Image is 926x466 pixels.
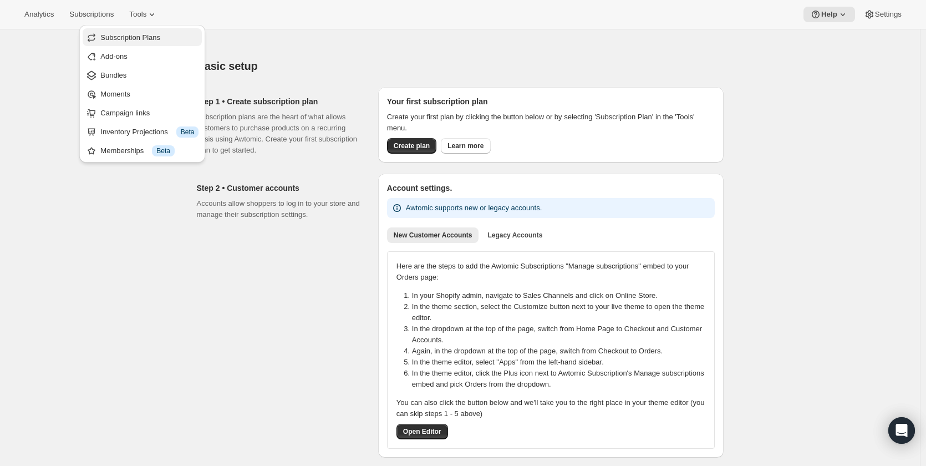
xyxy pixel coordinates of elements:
[406,202,542,214] p: Awtomic supports new or legacy accounts.
[387,112,715,134] p: Create your first plan by clicking the button below or by selecting 'Subscription Plan' in the 'T...
[412,357,712,368] li: In the theme editor, select "Apps" from the left-hand sidebar.
[821,10,837,19] span: Help
[197,198,360,220] p: Accounts allow shoppers to log in to your store and manage their subscription settings.
[803,7,855,22] button: Help
[857,7,908,22] button: Settings
[156,146,170,155] span: Beta
[83,123,202,140] button: Inventory Projections
[100,109,150,117] span: Campaign links
[387,96,715,107] h2: Your first subscription plan
[69,10,114,19] span: Subscriptions
[197,112,360,156] p: Subscription plans are the heart of what allows customers to purchase products on a recurring bas...
[100,145,199,156] div: Memberships
[129,10,146,19] span: Tools
[83,85,202,103] button: Moments
[197,60,258,72] span: Basic setup
[394,141,430,150] span: Create plan
[875,10,902,19] span: Settings
[888,417,915,444] div: Open Intercom Messenger
[100,90,130,98] span: Moments
[412,301,712,323] li: In the theme section, select the Customize button next to your live theme to open the theme editor.
[387,183,715,194] h2: Account settings.
[24,10,54,19] span: Analytics
[197,96,360,107] h2: Step 1 • Create subscription plan
[197,183,360,194] h2: Step 2 • Customer accounts
[83,66,202,84] button: Bundles
[387,227,479,243] button: New Customer Accounts
[396,261,705,283] p: Here are the steps to add the Awtomic Subscriptions "Manage subscriptions" embed to your Orders p...
[412,323,712,346] li: In the dropdown at the top of the page, switch from Home Page to Checkout and Customer Accounts.
[100,52,127,60] span: Add-ons
[403,427,441,436] span: Open Editor
[100,71,126,79] span: Bundles
[487,231,542,240] span: Legacy Accounts
[394,231,472,240] span: New Customer Accounts
[412,346,712,357] li: Again, in the dropdown at the top of the page, switch from Checkout to Orders.
[396,397,705,419] p: You can also click the button below and we'll take you to the right place in your theme editor (y...
[387,138,436,154] button: Create plan
[100,33,160,42] span: Subscription Plans
[441,138,490,154] a: Learn more
[100,126,199,138] div: Inventory Projections
[412,368,712,390] li: In the theme editor, click the Plus icon next to Awtomic Subscription's Manage subscriptions embe...
[83,104,202,121] button: Campaign links
[181,128,195,136] span: Beta
[63,7,120,22] button: Subscriptions
[481,227,549,243] button: Legacy Accounts
[83,47,202,65] button: Add-ons
[83,141,202,159] button: Memberships
[123,7,164,22] button: Tools
[18,7,60,22] button: Analytics
[83,28,202,46] button: Subscription Plans
[447,141,484,150] span: Learn more
[412,290,712,301] li: In your Shopify admin, navigate to Sales Channels and click on Online Store.
[396,424,448,439] button: Open Editor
